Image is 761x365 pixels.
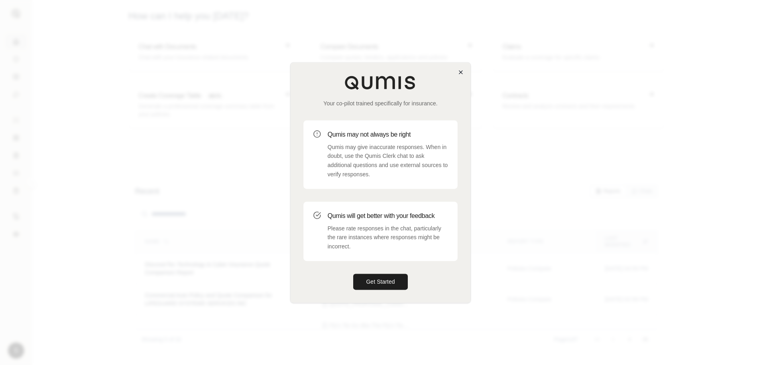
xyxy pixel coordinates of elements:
p: Please rate responses in the chat, particularly the rare instances where responses might be incor... [328,224,448,251]
h3: Qumis will get better with your feedback [328,211,448,221]
p: Qumis may give inaccurate responses. When in doubt, use the Qumis Clerk chat to ask additional qu... [328,143,448,179]
img: Qumis Logo [344,75,417,90]
h3: Qumis may not always be right [328,130,448,139]
p: Your co-pilot trained specifically for insurance. [303,99,458,107]
button: Get Started [353,274,408,290]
